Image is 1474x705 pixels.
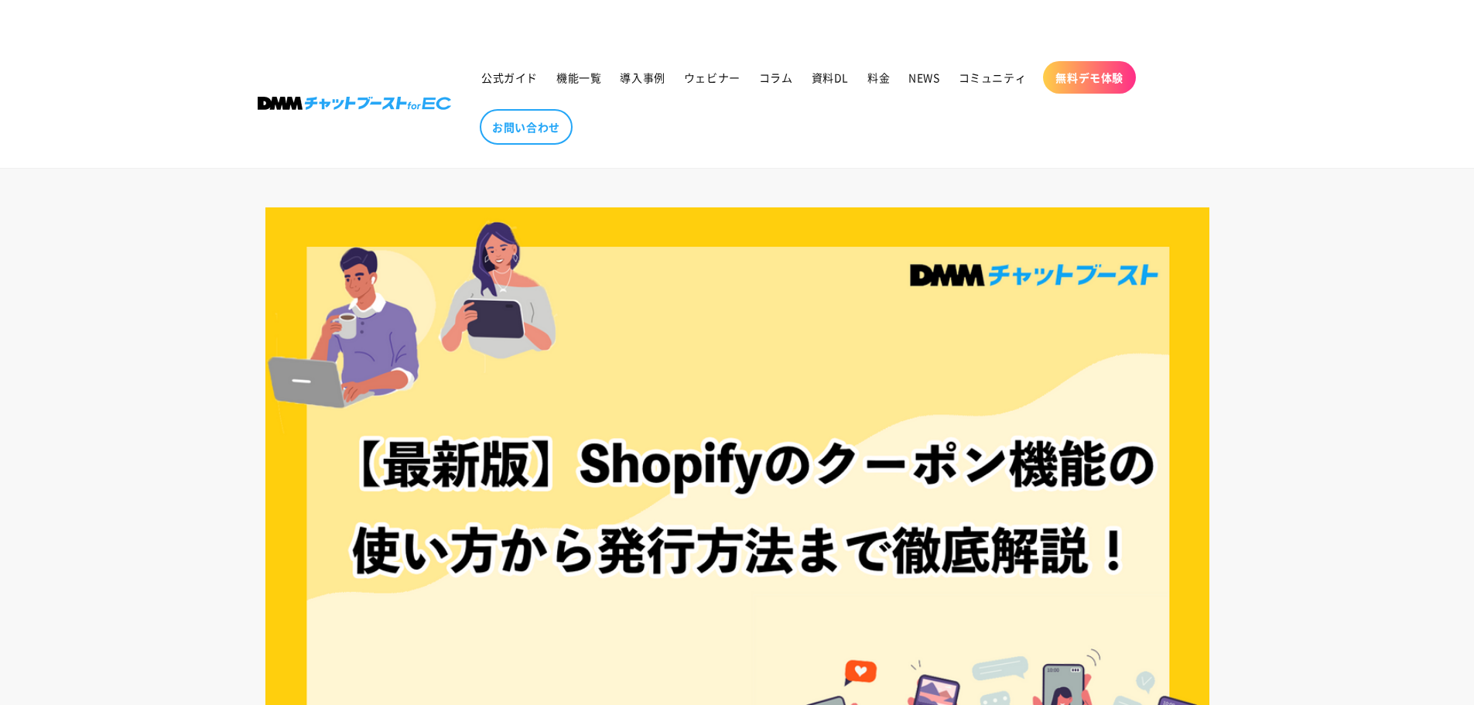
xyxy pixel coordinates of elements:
span: 料金 [867,70,890,84]
a: お問い合わせ [480,109,573,145]
a: 公式ガイド [472,61,547,94]
span: お問い合わせ [492,120,560,134]
span: コミュニティ [959,70,1027,84]
span: コラム [759,70,793,84]
a: ウェビナー [675,61,750,94]
a: NEWS [899,61,949,94]
span: 公式ガイド [481,70,538,84]
a: 機能一覧 [547,61,610,94]
a: 無料デモ体験 [1043,61,1136,94]
span: 無料デモ体験 [1055,70,1123,84]
span: NEWS [908,70,939,84]
span: ウェビナー [684,70,740,84]
a: コミュニティ [949,61,1036,94]
a: 導入事例 [610,61,674,94]
span: 機能一覧 [556,70,601,84]
a: 資料DL [802,61,858,94]
img: 株式会社DMM Boost [258,97,451,110]
a: コラム [750,61,802,94]
span: 資料DL [812,70,849,84]
a: 料金 [858,61,899,94]
span: 導入事例 [620,70,665,84]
